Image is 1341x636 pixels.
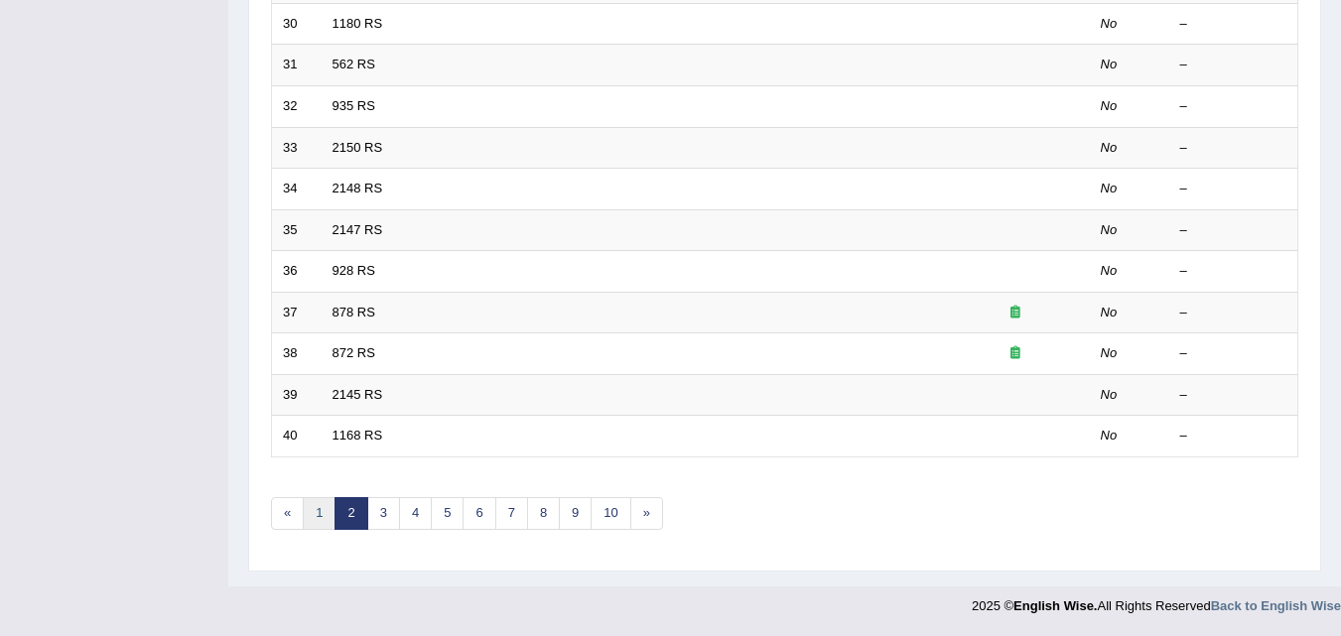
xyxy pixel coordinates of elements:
td: 37 [272,292,322,333]
a: 878 RS [333,305,375,319]
div: – [1180,262,1287,281]
a: 9 [559,497,592,530]
a: 872 RS [333,345,375,360]
div: – [1180,97,1287,116]
a: 1 [303,497,335,530]
div: Exam occurring question [952,344,1079,363]
div: – [1180,56,1287,74]
em: No [1101,222,1118,237]
div: – [1180,386,1287,405]
a: 562 RS [333,57,375,71]
td: 36 [272,251,322,293]
a: 8 [527,497,560,530]
a: 7 [495,497,528,530]
div: – [1180,344,1287,363]
a: 1180 RS [333,16,383,31]
td: 40 [272,416,322,457]
em: No [1101,305,1118,319]
td: 34 [272,169,322,210]
div: – [1180,15,1287,34]
a: 4 [399,497,432,530]
a: 935 RS [333,98,375,113]
div: – [1180,180,1287,198]
a: 6 [463,497,495,530]
td: 33 [272,127,322,169]
em: No [1101,140,1118,155]
td: 31 [272,45,322,86]
td: 32 [272,85,322,127]
a: 5 [431,497,464,530]
em: No [1101,345,1118,360]
em: No [1101,181,1118,195]
a: « [271,497,304,530]
em: No [1101,16,1118,31]
div: – [1180,221,1287,240]
em: No [1101,98,1118,113]
div: Exam occurring question [952,304,1079,322]
a: 2145 RS [333,387,383,402]
em: No [1101,428,1118,443]
a: 2148 RS [333,181,383,195]
td: 38 [272,333,322,375]
div: – [1180,427,1287,445]
em: No [1101,263,1118,278]
td: 30 [272,3,322,45]
a: 10 [591,497,630,530]
a: » [630,497,663,530]
div: – [1180,304,1287,322]
a: 2 [335,497,367,530]
em: No [1101,387,1118,402]
a: 3 [367,497,400,530]
a: 1168 RS [333,428,383,443]
a: 2150 RS [333,140,383,155]
strong: English Wise. [1013,598,1097,613]
a: 928 RS [333,263,375,278]
em: No [1101,57,1118,71]
div: 2025 © All Rights Reserved [972,586,1341,615]
div: – [1180,139,1287,158]
td: 35 [272,209,322,251]
a: Back to English Wise [1211,598,1341,613]
td: 39 [272,374,322,416]
a: 2147 RS [333,222,383,237]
